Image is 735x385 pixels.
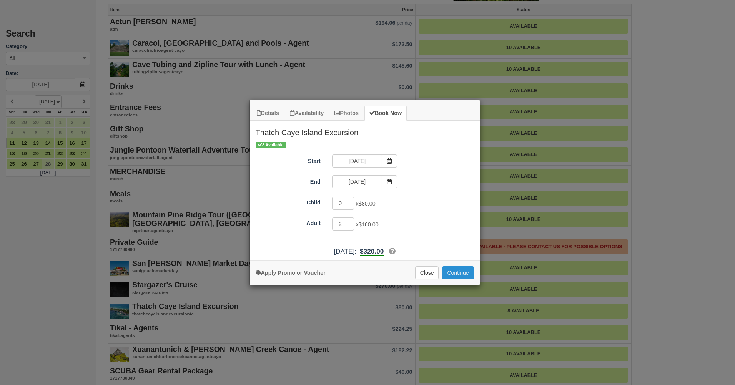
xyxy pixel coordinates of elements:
[359,221,379,227] span: $160.00
[332,197,354,210] input: Child
[359,201,376,207] span: $80.00
[415,266,439,279] button: Close
[356,201,375,207] span: x
[250,121,480,141] h2: Thatch Caye Island Excursion
[250,217,326,227] label: Adult
[250,154,326,165] label: Start
[356,221,378,227] span: x
[250,247,480,256] div: [DATE]:
[364,106,407,121] a: Book Now
[252,106,284,121] a: Details
[250,196,326,207] label: Child
[250,121,480,256] div: Item Modal
[329,106,364,121] a: Photos
[360,247,384,255] span: $320.00
[332,217,354,231] input: Adult
[250,175,326,186] label: End
[285,106,329,121] a: Availability
[256,270,326,276] a: Apply Voucher
[442,266,474,279] button: Add to Booking
[256,142,286,148] span: 8 Available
